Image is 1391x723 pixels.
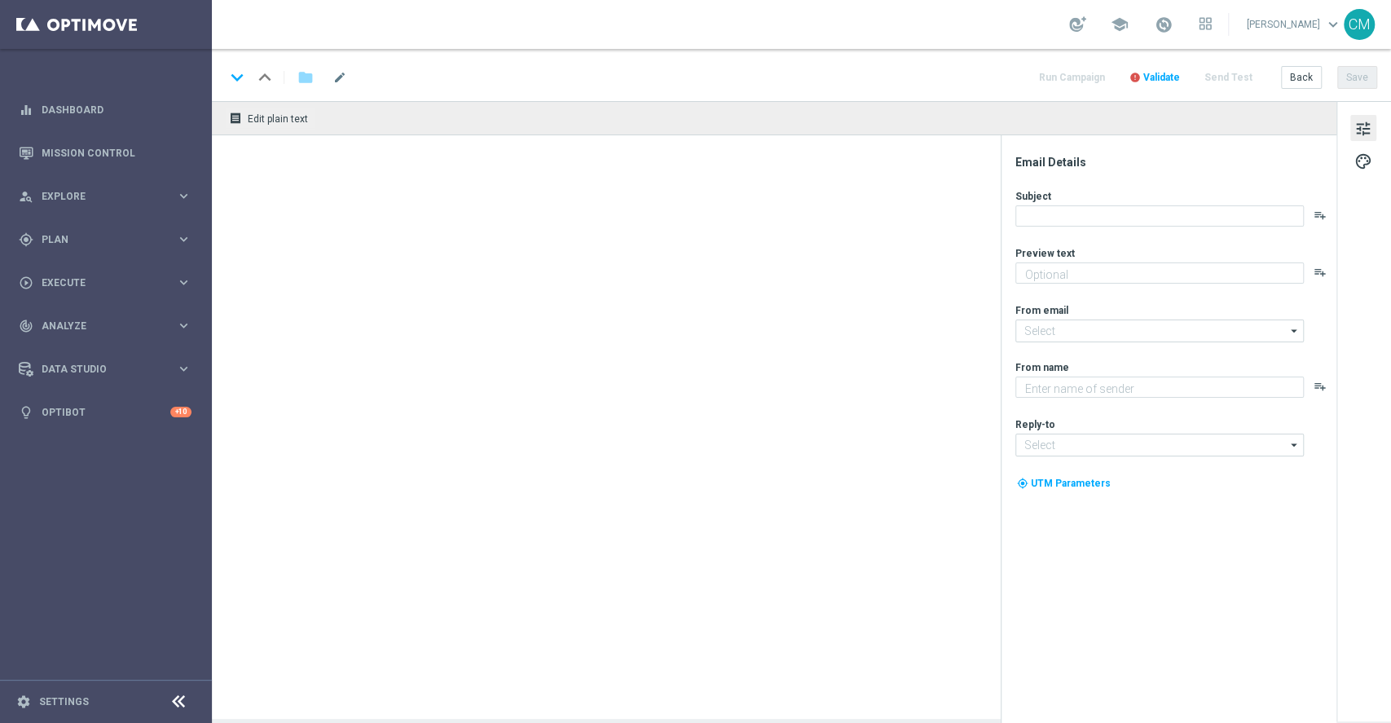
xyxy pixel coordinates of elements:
[1015,361,1069,374] label: From name
[19,319,176,333] div: Analyze
[1015,190,1051,203] label: Subject
[42,321,176,331] span: Analyze
[1015,434,1304,456] input: Select
[1015,320,1304,342] input: Select
[1111,15,1129,33] span: school
[170,407,191,417] div: +10
[19,362,176,377] div: Data Studio
[1344,9,1375,40] div: CM
[19,319,33,333] i: track_changes
[1129,72,1141,83] i: error
[1354,118,1372,139] span: tune
[1015,304,1068,317] label: From email
[332,70,347,85] span: mode_edit
[296,64,315,90] button: folder
[1287,434,1303,456] i: arrow_drop_down
[19,189,176,204] div: Explore
[18,104,192,117] button: equalizer Dashboard
[39,697,89,707] a: Settings
[19,232,176,247] div: Plan
[1015,474,1112,492] button: my_location UTM Parameters
[18,406,192,419] button: lightbulb Optibot +10
[19,276,176,290] div: Execute
[176,231,191,247] i: keyboard_arrow_right
[42,364,176,374] span: Data Studio
[19,103,33,117] i: equalizer
[1015,247,1075,260] label: Preview text
[1337,66,1377,89] button: Save
[1017,478,1028,489] i: my_location
[19,276,33,290] i: play_circle_outline
[18,363,192,376] button: Data Studio keyboard_arrow_right
[248,113,308,125] span: Edit plain text
[19,189,33,204] i: person_search
[18,276,192,289] button: play_circle_outline Execute keyboard_arrow_right
[1031,478,1111,489] span: UTM Parameters
[176,361,191,377] i: keyboard_arrow_right
[42,278,176,288] span: Execute
[1350,115,1376,141] button: tune
[1245,12,1344,37] a: [PERSON_NAME]keyboard_arrow_down
[19,405,33,420] i: lightbulb
[1314,209,1327,222] button: playlist_add
[297,68,314,87] i: folder
[42,88,191,131] a: Dashboard
[42,235,176,245] span: Plan
[1015,418,1055,431] label: Reply-to
[42,131,191,174] a: Mission Control
[19,131,191,174] div: Mission Control
[1143,72,1180,83] span: Validate
[19,390,191,434] div: Optibot
[225,108,315,129] button: receipt Edit plain text
[18,190,192,203] button: person_search Explore keyboard_arrow_right
[16,694,31,709] i: settings
[176,318,191,333] i: keyboard_arrow_right
[1324,15,1342,33] span: keyboard_arrow_down
[1287,320,1303,342] i: arrow_drop_down
[225,65,249,90] i: keyboard_arrow_down
[19,88,191,131] div: Dashboard
[1354,151,1372,172] span: palette
[176,188,191,204] i: keyboard_arrow_right
[176,275,191,290] i: keyboard_arrow_right
[18,147,192,160] button: Mission Control
[1015,155,1335,170] div: Email Details
[1127,67,1182,89] button: error Validate
[42,192,176,201] span: Explore
[19,232,33,247] i: gps_fixed
[42,390,170,434] a: Optibot
[229,112,242,125] i: receipt
[1281,66,1322,89] button: Back
[1314,266,1327,279] button: playlist_add
[1350,148,1376,174] button: palette
[18,320,192,333] button: track_changes Analyze keyboard_arrow_right
[18,233,192,246] button: gps_fixed Plan keyboard_arrow_right
[1314,380,1327,393] button: playlist_add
